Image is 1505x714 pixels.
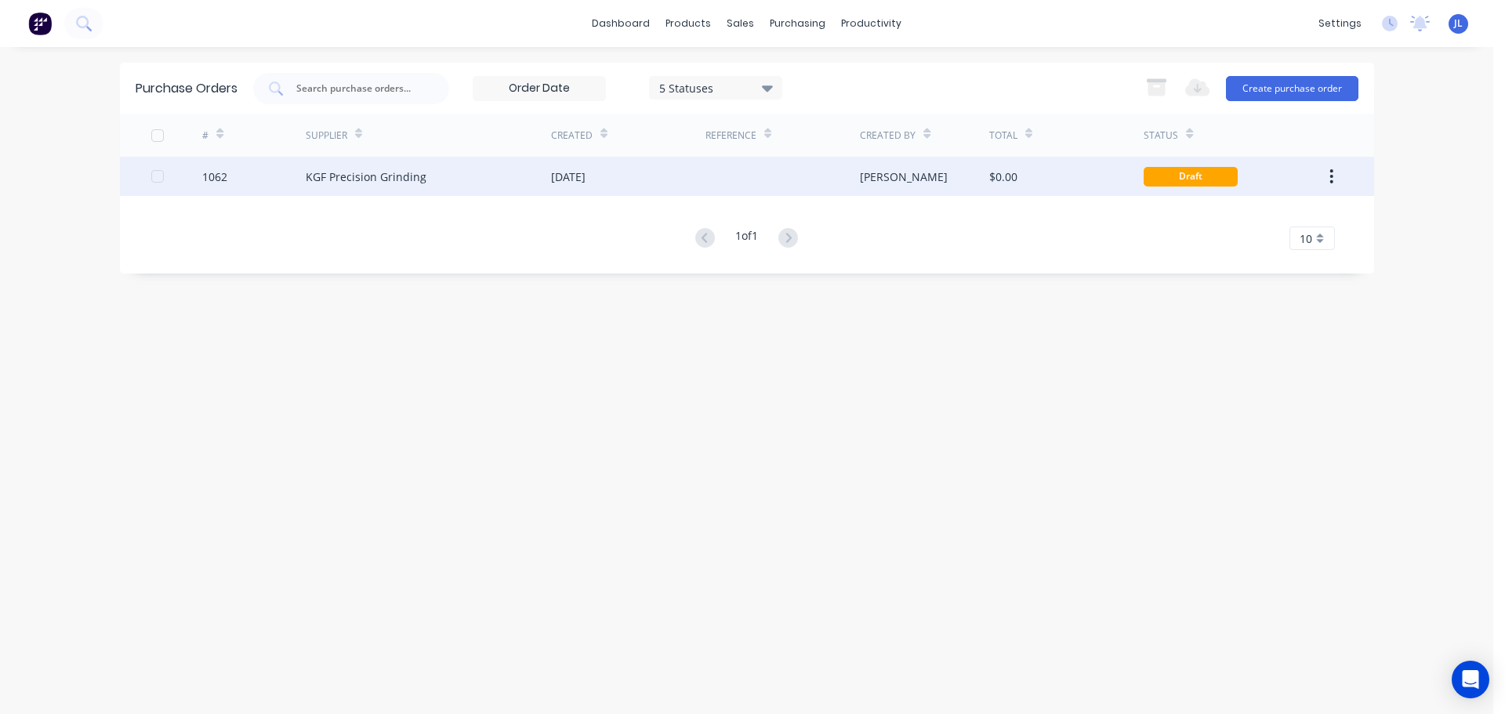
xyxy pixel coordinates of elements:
[551,169,586,185] div: [DATE]
[860,129,916,143] div: Created By
[551,129,593,143] div: Created
[719,12,762,35] div: sales
[306,169,426,185] div: KGF Precision Grinding
[295,81,425,96] input: Search purchase orders...
[860,169,948,185] div: [PERSON_NAME]
[1144,129,1178,143] div: Status
[1144,167,1238,187] div: Draft
[202,129,209,143] div: #
[989,129,1017,143] div: Total
[989,169,1017,185] div: $0.00
[584,12,658,35] a: dashboard
[473,77,605,100] input: Order Date
[658,12,719,35] div: products
[1454,16,1463,31] span: JL
[833,12,909,35] div: productivity
[136,79,238,98] div: Purchase Orders
[1311,12,1369,35] div: settings
[202,169,227,185] div: 1062
[306,129,347,143] div: Supplier
[1300,230,1312,247] span: 10
[762,12,833,35] div: purchasing
[705,129,756,143] div: Reference
[1226,76,1358,101] button: Create purchase order
[28,12,52,35] img: Factory
[1452,661,1489,698] div: Open Intercom Messenger
[659,79,771,96] div: 5 Statuses
[735,227,758,250] div: 1 of 1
